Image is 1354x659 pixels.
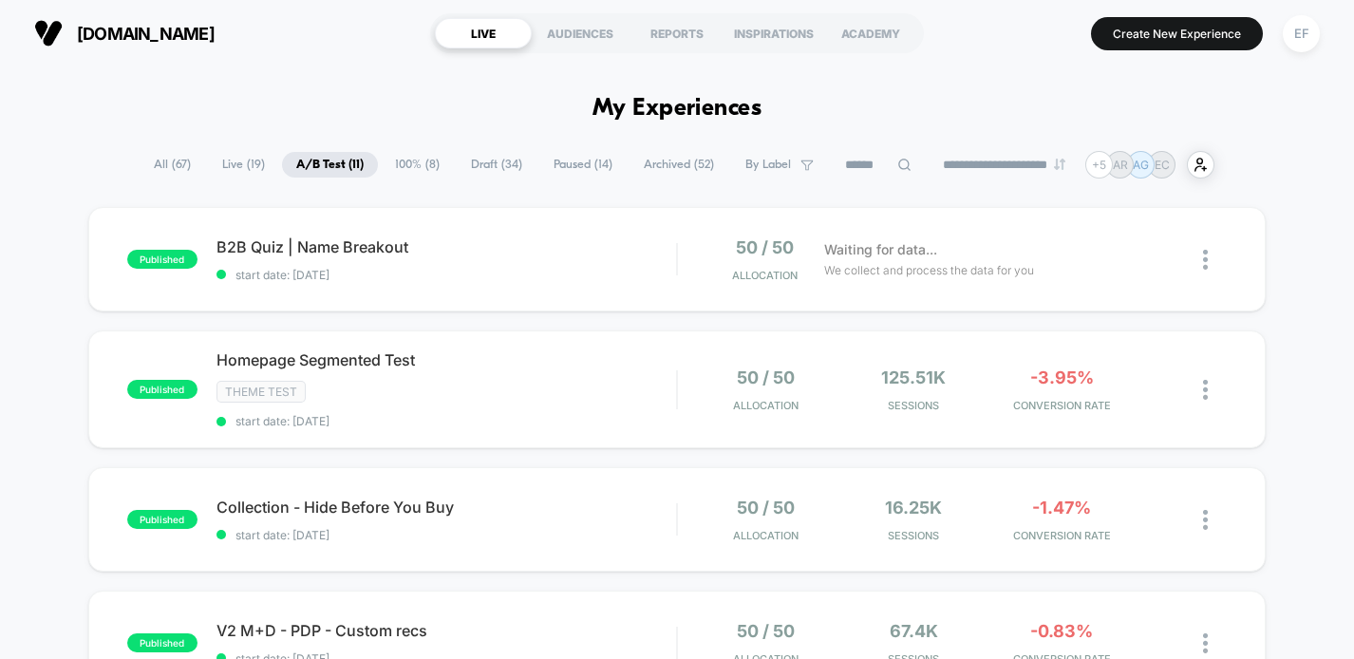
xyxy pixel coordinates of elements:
[34,19,63,47] img: Visually logo
[992,399,1131,412] span: CONVERSION RATE
[845,399,984,412] span: Sessions
[1032,498,1091,518] span: -1.47%
[822,18,919,48] div: ACADEMY
[216,268,677,282] span: start date: [DATE]
[1203,510,1208,530] img: close
[127,250,197,269] span: published
[127,380,197,399] span: published
[28,18,220,48] button: [DOMAIN_NAME]
[216,498,677,517] span: Collection - Hide Before You Buy
[725,18,822,48] div: INSPIRATIONS
[216,350,677,369] span: Homepage Segmented Test
[1133,158,1149,172] p: AG
[1155,158,1170,172] p: EC
[1085,151,1113,179] div: + 5
[737,621,795,641] span: 50 / 50
[881,367,946,387] span: 125.51k
[745,158,791,172] span: By Label
[1030,367,1094,387] span: -3.95%
[1091,17,1263,50] button: Create New Experience
[1277,14,1326,53] button: EF
[733,529,799,542] span: Allocation
[629,18,725,48] div: REPORTS
[140,152,205,178] span: All ( 67 )
[1054,159,1065,170] img: end
[216,237,677,256] span: B2B Quiz | Name Breakout
[216,381,306,403] span: Theme Test
[282,152,378,178] span: A/B Test ( 11 )
[208,152,279,178] span: Live ( 19 )
[216,621,677,640] span: V2 M+D - PDP - Custom recs
[435,18,532,48] div: LIVE
[885,498,942,518] span: 16.25k
[532,18,629,48] div: AUDIENCES
[824,239,937,260] span: Waiting for data...
[1283,15,1320,52] div: EF
[890,621,938,641] span: 67.4k
[1113,158,1128,172] p: AR
[127,633,197,652] span: published
[216,414,677,428] span: start date: [DATE]
[737,498,795,518] span: 50 / 50
[216,528,677,542] span: start date: [DATE]
[77,24,215,44] span: [DOMAIN_NAME]
[630,152,728,178] span: Archived ( 52 )
[845,529,984,542] span: Sessions
[539,152,627,178] span: Paused ( 14 )
[732,269,798,282] span: Allocation
[736,237,794,257] span: 50 / 50
[1030,621,1093,641] span: -0.83%
[127,510,197,529] span: published
[381,152,454,178] span: 100% ( 8 )
[592,95,762,122] h1: My Experiences
[733,399,799,412] span: Allocation
[1203,633,1208,653] img: close
[1203,380,1208,400] img: close
[992,529,1131,542] span: CONVERSION RATE
[1203,250,1208,270] img: close
[457,152,536,178] span: Draft ( 34 )
[824,261,1034,279] span: We collect and process the data for you
[737,367,795,387] span: 50 / 50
